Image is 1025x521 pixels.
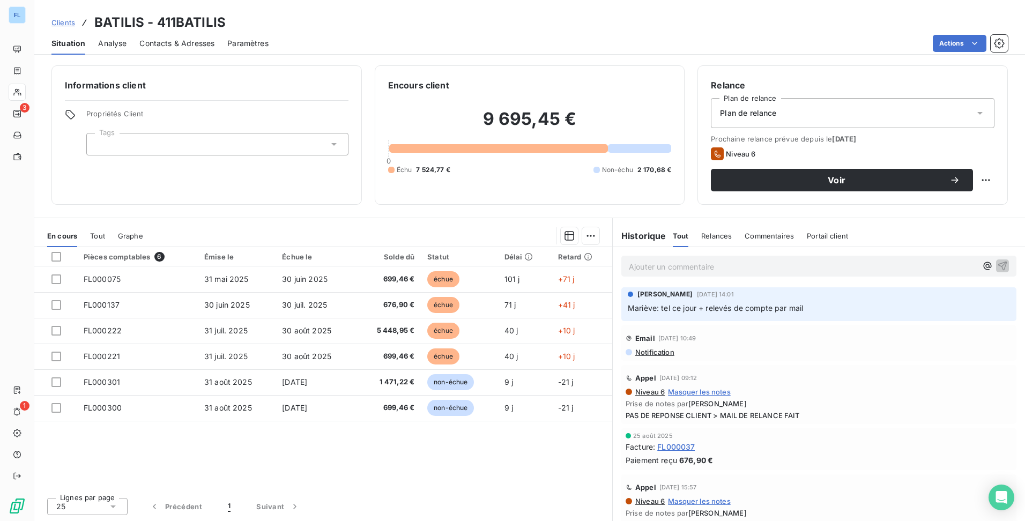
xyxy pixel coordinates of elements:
[558,403,574,412] span: -21 j
[282,326,331,335] span: 30 août 2025
[94,13,226,32] h3: BATILIS - 411BATILIS
[56,501,65,512] span: 25
[558,352,575,361] span: +10 j
[711,169,973,191] button: Voir
[558,377,574,386] span: -21 j
[558,326,575,335] span: +10 j
[626,399,1012,408] span: Prise de notes par
[697,291,734,297] span: [DATE] 14:01
[634,497,665,505] span: Niveau 6
[9,497,26,515] img: Logo LeanPay
[84,377,120,386] span: FL000301
[84,252,191,262] div: Pièces comptables
[724,176,949,184] span: Voir
[688,399,747,408] span: [PERSON_NAME]
[90,232,105,240] span: Tout
[688,509,747,517] span: [PERSON_NAME]
[227,38,269,49] span: Paramètres
[711,135,994,143] span: Prochaine relance prévue depuis le
[362,325,414,336] span: 5 448,95 €
[637,289,693,299] span: [PERSON_NAME]
[282,274,328,284] span: 30 juin 2025
[243,495,313,518] button: Suivant
[504,252,545,261] div: Délai
[427,323,459,339] span: échue
[51,38,85,49] span: Situation
[635,483,656,492] span: Appel
[51,17,75,28] a: Clients
[20,103,29,113] span: 3
[204,252,269,261] div: Émise le
[668,497,731,505] span: Masquer les notes
[673,232,689,240] span: Tout
[504,326,518,335] span: 40 j
[427,297,459,313] span: échue
[658,335,696,341] span: [DATE] 10:49
[427,400,474,416] span: non-échue
[84,403,122,412] span: FL000300
[362,377,414,388] span: 1 471,22 €
[504,403,513,412] span: 9 j
[933,35,986,52] button: Actions
[136,495,215,518] button: Précédent
[204,403,252,412] span: 31 août 2025
[362,351,414,362] span: 699,46 €
[282,403,307,412] span: [DATE]
[47,232,77,240] span: En cours
[387,157,391,165] span: 0
[416,165,450,175] span: 7 524,77 €
[613,229,666,242] h6: Historique
[84,274,121,284] span: FL000075
[504,300,516,309] span: 71 j
[362,300,414,310] span: 676,90 €
[626,411,1012,420] span: PAS DE REPONSE CLIENT > MAIL DE RELANCE FAIT
[626,441,655,452] span: Facture :
[84,352,120,361] span: FL000221
[427,252,491,261] div: Statut
[657,441,695,452] span: FL000037
[84,300,120,309] span: FL000137
[635,374,656,382] span: Appel
[20,401,29,411] span: 1
[679,455,713,466] span: 676,90 €
[427,271,459,287] span: échue
[84,326,122,335] span: FL000222
[659,484,697,490] span: [DATE] 15:57
[635,334,655,343] span: Email
[204,274,249,284] span: 31 mai 2025
[204,326,248,335] span: 31 juil. 2025
[626,509,1012,517] span: Prise de notes par
[659,375,697,381] span: [DATE] 09:12
[504,377,513,386] span: 9 j
[726,150,755,158] span: Niveau 6
[637,165,672,175] span: 2 170,68 €
[634,348,674,356] span: Notification
[558,274,575,284] span: +71 j
[154,252,164,262] span: 6
[282,300,327,309] span: 30 juil. 2025
[745,232,794,240] span: Commentaires
[397,165,412,175] span: Échu
[558,300,575,309] span: +41 j
[9,6,26,24] div: FL
[215,495,243,518] button: 1
[634,388,665,396] span: Niveau 6
[51,18,75,27] span: Clients
[633,433,673,439] span: 25 août 2025
[204,352,248,361] span: 31 juil. 2025
[628,303,803,312] span: Mariève: tel ce jour + relevés de compte par mail
[204,300,250,309] span: 30 juin 2025
[427,348,459,364] span: échue
[989,485,1014,510] div: Open Intercom Messenger
[282,377,307,386] span: [DATE]
[504,274,520,284] span: 101 j
[118,232,143,240] span: Graphe
[228,501,231,512] span: 1
[139,38,214,49] span: Contacts & Adresses
[388,79,449,92] h6: Encours client
[720,108,776,118] span: Plan de relance
[362,252,414,261] div: Solde dû
[711,79,994,92] h6: Relance
[362,274,414,285] span: 699,46 €
[282,352,331,361] span: 30 août 2025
